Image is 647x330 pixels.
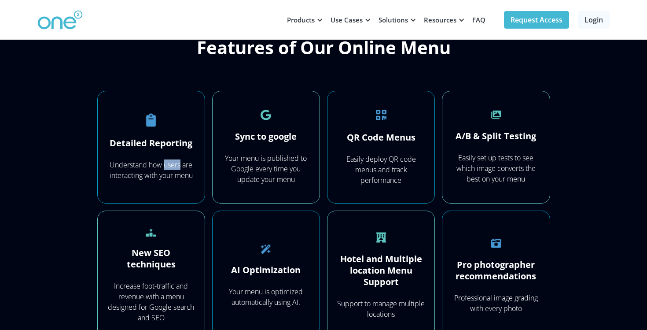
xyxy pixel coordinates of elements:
div: Professional image grading with every photo [451,293,540,314]
div: Sync to google [235,131,297,142]
div: A/B & Split Testing [456,130,536,142]
div: Support to manage multiple locations [336,298,426,319]
div: QR Code Menus [347,132,415,143]
a: Login [578,11,610,29]
img: One2 Logo [37,10,83,30]
div: Understand how users are interacting with your menu [107,159,196,181]
div: Hotel and Multiple location Menu Support [336,253,426,288]
div: Your menu is published to Google every time you update your menu [221,153,311,185]
a: FAQ [467,7,491,33]
div: Solutions [379,15,408,24]
div: Use Cases [331,15,363,24]
div: Easily deploy QR code menus and track performance [336,154,426,185]
div: Your menu is optimized automatically using AI. [221,286,311,308]
div: Pro photographer recommendations [451,259,540,282]
h2: Features of Our Online Menu [197,36,451,59]
div: Products [287,15,315,24]
div: New SEO techniques [107,247,196,270]
div: Detailed Reporting [110,137,192,149]
div: Easily set up tests to see which image converts the best on your menu [451,152,540,184]
div: Resources [424,15,456,24]
a: Request Access [504,11,569,29]
div: Increase foot-traffic and revenue with a menu designed for Google search and SEO [107,281,196,323]
div: AI Optimization [231,264,301,276]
